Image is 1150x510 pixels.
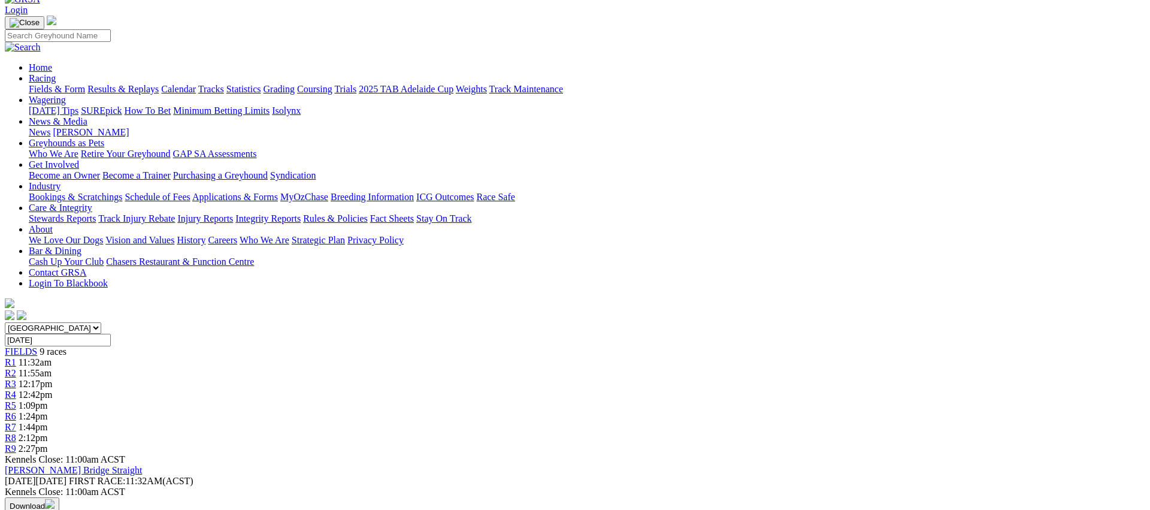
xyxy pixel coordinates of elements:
[29,149,78,159] a: Who We Are
[5,379,16,389] a: R3
[29,95,66,105] a: Wagering
[45,499,55,509] img: download.svg
[235,213,301,224] a: Integrity Reports
[264,84,295,94] a: Grading
[17,310,26,320] img: twitter.svg
[270,170,316,180] a: Syndication
[53,127,129,137] a: [PERSON_NAME]
[5,29,111,42] input: Search
[29,203,92,213] a: Care & Integrity
[347,235,404,245] a: Privacy Policy
[489,84,563,94] a: Track Maintenance
[476,192,515,202] a: Race Safe
[87,84,159,94] a: Results & Replays
[5,334,111,346] input: Select date
[29,116,87,126] a: News & Media
[69,476,193,486] span: 11:32AM(ACST)
[5,346,37,357] a: FIELDS
[161,84,196,94] a: Calendar
[10,18,40,28] img: Close
[29,192,122,202] a: Bookings & Scratchings
[29,278,108,288] a: Login To Blackbook
[5,298,14,308] img: logo-grsa-white.png
[177,213,233,224] a: Injury Reports
[173,105,270,116] a: Minimum Betting Limits
[47,16,56,25] img: logo-grsa-white.png
[29,105,78,116] a: [DATE] Tips
[29,170,1145,181] div: Get Involved
[29,213,1145,224] div: Care & Integrity
[19,357,52,367] span: 11:32am
[29,73,56,83] a: Racing
[5,357,16,367] span: R1
[177,235,205,245] a: History
[19,379,53,389] span: 12:17pm
[29,84,1145,95] div: Racing
[29,213,96,224] a: Stewards Reports
[416,213,471,224] a: Stay On Track
[81,105,122,116] a: SUREpick
[226,84,261,94] a: Statistics
[29,181,60,191] a: Industry
[105,235,174,245] a: Vision and Values
[29,159,79,170] a: Get Involved
[19,443,48,454] span: 2:27pm
[5,42,41,53] img: Search
[303,213,368,224] a: Rules & Policies
[192,192,278,202] a: Applications & Forms
[29,192,1145,203] div: Industry
[5,16,44,29] button: Toggle navigation
[5,465,142,475] a: [PERSON_NAME] Bridge Straight
[240,235,289,245] a: Who We Are
[19,400,48,411] span: 1:09pm
[5,5,28,15] a: Login
[5,443,16,454] a: R9
[5,390,16,400] span: R4
[272,105,301,116] a: Isolynx
[29,256,1145,267] div: Bar & Dining
[5,368,16,378] span: R2
[5,400,16,411] a: R5
[198,84,224,94] a: Tracks
[19,433,48,443] span: 2:12pm
[69,476,125,486] span: FIRST RACE:
[5,454,125,464] span: Kennels Close: 11:00am ACST
[19,368,52,378] span: 11:55am
[331,192,414,202] a: Breeding Information
[29,224,53,234] a: About
[5,411,16,421] a: R6
[125,192,190,202] a: Schedule of Fees
[19,422,48,432] span: 1:44pm
[29,235,103,245] a: We Love Our Dogs
[173,170,268,180] a: Purchasing a Greyhound
[359,84,453,94] a: 2025 TAB Adelaide Cup
[208,235,237,245] a: Careers
[29,235,1145,246] div: About
[40,346,66,357] span: 9 races
[106,256,254,267] a: Chasers Restaurant & Function Centre
[29,127,50,137] a: News
[297,84,332,94] a: Coursing
[29,149,1145,159] div: Greyhounds as Pets
[370,213,414,224] a: Fact Sheets
[19,411,48,421] span: 1:24pm
[29,256,104,267] a: Cash Up Your Club
[81,149,171,159] a: Retire Your Greyhound
[416,192,474,202] a: ICG Outcomes
[98,213,175,224] a: Track Injury Rebate
[5,476,36,486] span: [DATE]
[5,433,16,443] span: R8
[5,422,16,432] a: R7
[292,235,345,245] a: Strategic Plan
[5,476,66,486] span: [DATE]
[5,487,1145,497] div: Kennels Close: 11:00am ACST
[29,267,86,277] a: Contact GRSA
[29,138,104,148] a: Greyhounds as Pets
[280,192,328,202] a: MyOzChase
